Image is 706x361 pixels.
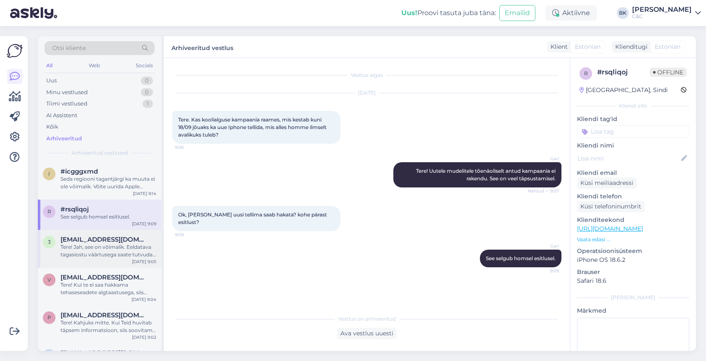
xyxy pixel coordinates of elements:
[577,216,689,224] p: Klienditeekond
[46,76,57,85] div: Uus
[577,177,637,189] div: Küsi meiliaadressi
[577,268,689,277] p: Brauser
[61,206,89,213] span: #rsqliqoj
[47,314,51,321] span: p
[632,6,692,13] div: [PERSON_NAME]
[632,6,701,20] a: [PERSON_NAME]C&C
[45,60,54,71] div: All
[132,221,156,227] div: [DATE] 9:09
[577,169,689,177] p: Kliendi email
[175,144,206,150] span: 9:06
[577,125,689,138] input: Lisa tag
[7,43,23,59] img: Askly Logo
[577,141,689,150] p: Kliendi nimi
[61,168,98,175] span: #icgggxmd
[47,277,51,283] span: v
[46,134,82,143] div: Arhiveeritud
[577,247,689,256] p: Operatsioonisüsteem
[338,315,396,323] span: Vestlus on arhiveeritud
[545,5,597,21] div: Aktiivne
[547,42,568,51] div: Klient
[132,296,156,303] div: [DATE] 9:04
[401,9,417,17] b: Uus!
[61,175,156,190] div: Seda regiooni tagantjärgi ka muuta ei ole võimalik. Võite uurida Apple Support'ilt, kas nemad on ...
[577,225,643,232] a: [URL][DOMAIN_NAME]
[132,258,156,265] div: [DATE] 9:05
[650,68,687,77] span: Offline
[499,5,535,21] button: Emailid
[577,256,689,264] p: iPhone OS 18.6.2
[133,190,156,197] div: [DATE] 9:14
[577,154,680,163] input: Lisa nimi
[61,243,156,258] div: Tere! Jah, see on võimalik. Eeldatava tagasiostu väärtusega saate tutvuda siin: [URL][DOMAIN_NAME]
[575,42,601,51] span: Estonian
[178,116,328,138] span: Tere. Kas koolialguse kampaania raames, mis kestab kuni 18/09 jõuaks ka uue Iphone tellida, mis a...
[577,294,689,301] div: [PERSON_NAME]
[577,115,689,124] p: Kliendi tag'id
[61,349,148,357] span: atsniitov@hotmail.com
[61,236,148,243] span: 3004@duck.com
[337,328,397,339] div: Ava vestlus uuesti
[577,277,689,285] p: Safari 18.6
[48,171,50,177] span: i
[171,41,233,53] label: Arhiveeritud vestlus
[134,60,155,71] div: Socials
[61,213,156,221] div: See selgub homsel esitlusel.
[172,71,561,79] div: Vestlus algas
[46,123,58,131] div: Kõik
[401,8,496,18] div: Proovi tasuta juba täna:
[47,208,51,215] span: r
[48,239,51,245] span: 3
[584,70,588,76] span: r
[527,188,559,194] span: Nähtud ✓ 9:07
[52,44,86,53] span: Otsi kliente
[655,42,680,51] span: Estonian
[46,88,88,97] div: Minu vestlused
[486,255,556,261] span: See selgub homsel esitlusel.
[46,111,77,120] div: AI Assistent
[577,236,689,243] p: Vaata edasi ...
[61,319,156,334] div: Tere! Kahjuks mitte. Kui Teid huvitab täpsem informatsioon, siis soovitame Teil päringu saata [EM...
[577,192,689,201] p: Kliendi telefon
[132,334,156,340] div: [DATE] 9:02
[61,274,148,281] span: vetslina123rada@gmail.com
[87,60,102,71] div: Web
[597,67,650,77] div: # rsqliqoj
[416,168,557,182] span: Tere! Uutele mudelitele tõenäoliselt antud kampaania ei rakendu. See on veel täpsustamisel.
[527,268,559,274] span: 9:09
[632,13,692,20] div: C&C
[141,88,153,97] div: 0
[577,306,689,315] p: Märkmed
[178,211,328,225] span: Ok, [PERSON_NAME] uusi tellima saab hakata? kohe pärast esitlust?
[61,311,148,319] span: pallviktoria50@gmail.com
[46,100,87,108] div: Tiimi vestlused
[175,232,206,238] span: 9:08
[527,155,559,162] span: Garl
[527,243,559,249] span: Garl
[141,76,153,85] div: 0
[577,201,645,212] div: Küsi telefoninumbrit
[612,42,648,51] div: Klienditugi
[61,281,156,296] div: Tere! Kui te ei saa hakkama tehaseseadete algtaastusega, siis soovitame tulla kauplusesse kohapea...
[577,102,689,110] div: Kliendi info
[580,86,668,95] div: [GEOGRAPHIC_DATA], Sindi
[142,100,153,108] div: 1
[172,89,561,97] div: [DATE]
[617,7,629,19] div: BK
[71,149,128,157] span: Arhiveeritud vestlused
